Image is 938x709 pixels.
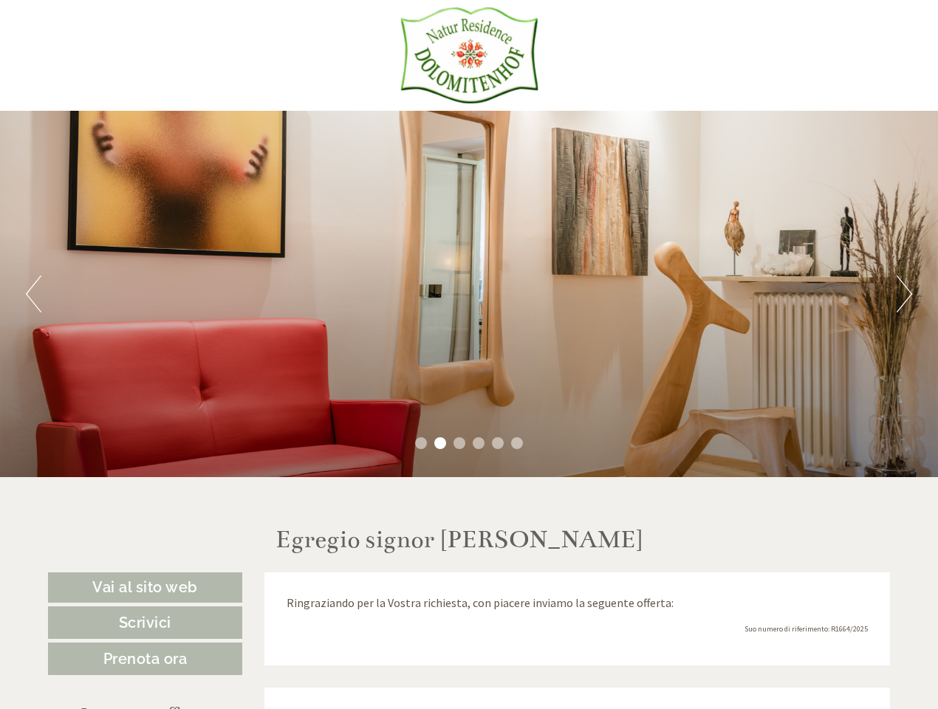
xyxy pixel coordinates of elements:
a: Vai al sito web [48,572,242,603]
a: Scrivici [48,606,242,639]
button: Previous [26,275,41,312]
h1: Egregio signor [PERSON_NAME] [275,525,643,555]
a: Prenota ora [48,643,242,675]
button: Next [897,275,912,312]
p: Ringraziando per la Vostra richiesta, con piacere inviamo la seguente offerta: [287,595,869,612]
span: Suo numero di riferimento: R1664/2025 [744,624,868,634]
